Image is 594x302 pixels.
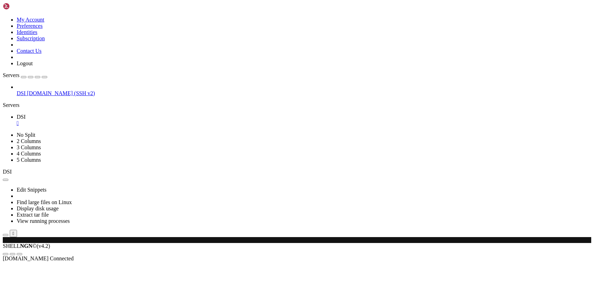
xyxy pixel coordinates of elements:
[17,90,591,97] a: DSI [DOMAIN_NAME] (SSH v2)
[17,114,26,120] span: DSI
[17,187,47,193] a: Edit Snippets
[3,102,591,108] div: Servers
[10,230,17,237] button: 
[17,35,45,41] a: Subscription
[27,90,95,96] span: [DOMAIN_NAME] (SSH v2)
[17,212,49,218] a: Extract tar file
[17,120,591,126] a: 
[17,84,591,97] li: DSI [DOMAIN_NAME] (SSH v2)
[17,90,26,96] span: DSI
[17,29,38,35] a: Identities
[17,199,72,205] a: Find large files on Linux
[17,151,41,157] a: 4 Columns
[3,169,12,175] span: DSI
[13,231,14,236] div: 
[17,48,42,54] a: Contact Us
[17,23,43,29] a: Preferences
[3,72,19,78] span: Servers
[17,205,59,211] a: Display disk usage
[17,157,41,163] a: 5 Columns
[17,132,35,138] a: No Split
[17,144,41,150] a: 3 Columns
[3,72,47,78] a: Servers
[17,17,44,23] a: My Account
[3,3,43,10] img: Shellngn
[17,218,70,224] a: View running processes
[17,114,591,126] a: DSI
[17,138,41,144] a: 2 Columns
[17,60,33,66] a: Logout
